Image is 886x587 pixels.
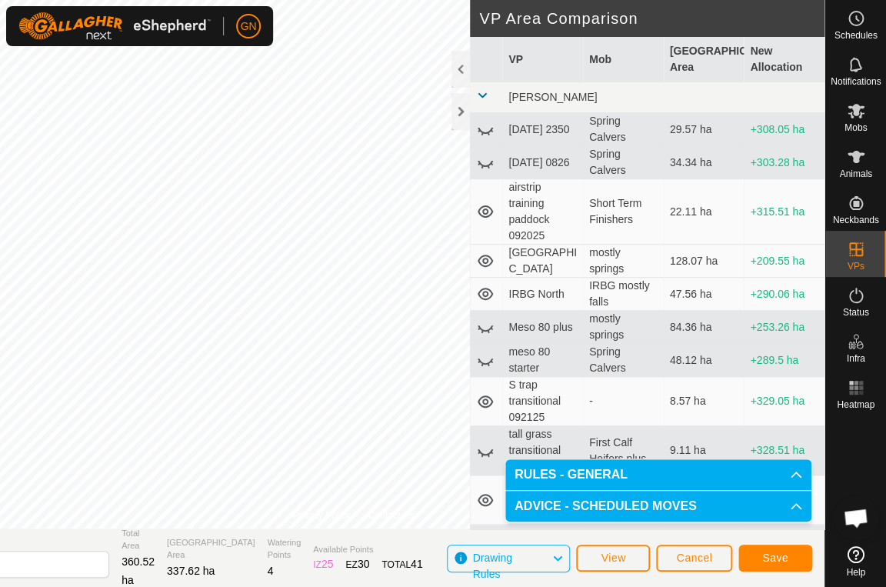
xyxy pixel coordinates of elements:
p-accordion-header: ADVICE - SCHEDULED MOVES [505,491,811,522]
td: tall grass transitional 41524 [502,426,583,475]
td: 29.57 ha [664,113,744,146]
button: View [576,545,650,572]
div: Short Term Finishers [589,195,658,228]
td: 48.12 ha [664,344,744,377]
td: [DATE] 0826 [502,146,583,179]
div: mostly springs [589,245,658,277]
div: Spring Calvers [589,146,658,178]
td: S trap transitional 092125 [502,377,583,426]
td: airstrip training paddock 092025 [502,179,583,245]
span: Cancel [676,552,712,564]
span: View [601,552,625,564]
td: [DATE] 2350 [502,113,583,146]
span: 25 [321,558,334,570]
td: 8.57 ha [664,377,744,426]
span: Heatmap [837,400,874,409]
span: 41 [411,558,423,570]
td: +315.51 ha [744,179,824,245]
td: +328.51 ha [744,426,824,475]
span: 4 [268,565,274,577]
span: [PERSON_NAME] [508,91,597,103]
button: Cancel [656,545,732,572]
span: Neckbands [832,215,878,225]
div: Spring Calvers [589,113,658,145]
span: Notifications [831,77,881,86]
td: +289.5 ha [744,344,824,377]
button: Save [738,545,812,572]
td: +253.26 ha [744,311,824,344]
td: [GEOGRAPHIC_DATA] [502,245,583,278]
div: IRBG mostly falls [589,278,658,310]
span: Mobs [844,123,867,132]
div: - [589,393,658,409]
td: +209.55 ha [744,245,824,278]
th: Mob [583,37,664,82]
th: VP [502,37,583,82]
a: Contact Us [368,509,414,522]
td: +329.05 ha [744,377,824,426]
td: 22.11 ha [664,179,744,245]
span: 360.52 ha [122,555,155,586]
div: TOTAL [381,556,422,572]
span: Save [762,552,788,564]
span: ADVICE - SCHEDULED MOVES [515,500,696,512]
td: +303.28 ha [744,146,824,179]
span: Infra [846,354,864,363]
span: Total Area [122,527,155,552]
td: 47.56 ha [664,278,744,311]
span: Status [842,308,868,317]
span: RULES - GENERAL [515,469,628,481]
td: +290.06 ha [744,278,824,311]
span: Available Points [313,543,422,556]
a: Privacy Policy [292,509,350,522]
span: GN [241,18,257,35]
td: 128.07 ha [664,245,744,278]
span: VPs [847,262,864,271]
span: Schedules [834,31,877,40]
td: 9.11 ha [664,426,744,475]
a: Help [825,540,886,583]
th: New Allocation [744,37,824,82]
div: EZ [345,556,369,572]
span: 337.62 ha [167,565,215,577]
td: vacation [DATE] 102119 [502,475,583,525]
div: Open chat [833,495,879,541]
img: Gallagher Logo [18,12,211,40]
td: IRBG North [502,278,583,311]
span: Animals [839,169,872,178]
div: IZ [313,556,333,572]
span: 30 [358,558,370,570]
th: [GEOGRAPHIC_DATA] Area [664,37,744,82]
td: 84.36 ha [664,311,744,344]
p-accordion-header: RULES - GENERAL [505,459,811,490]
div: Spring Calvers [589,344,658,376]
span: Drawing Rules [472,552,511,580]
td: Meso 80 plus [502,311,583,344]
span: Help [846,568,865,577]
td: 34.34 ha [664,146,744,179]
div: First Calf Heifers plus [589,435,658,467]
div: mostly springs [589,311,658,343]
td: +308.05 ha [744,113,824,146]
span: [GEOGRAPHIC_DATA] Area [167,536,255,562]
h2: VP Area Comparison [479,9,824,28]
span: Watering Points [268,536,301,562]
td: meso 80 starter [502,344,583,377]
